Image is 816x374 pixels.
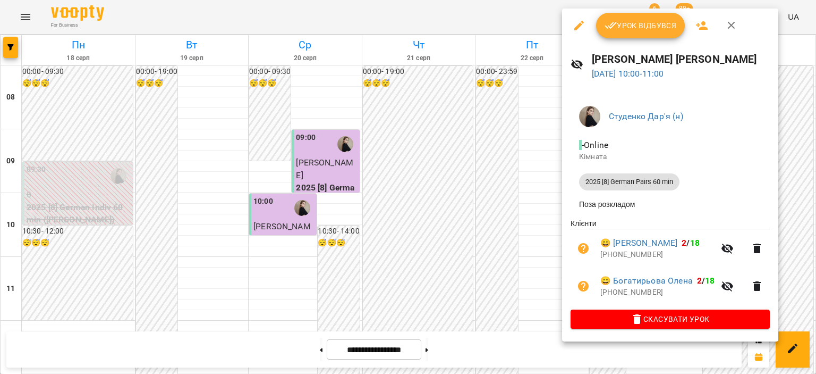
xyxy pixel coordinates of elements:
[579,177,679,187] span: 2025 [8] German Pairs 60 min
[571,195,770,214] li: Поза розкладом
[571,310,770,329] button: Скасувати Урок
[579,140,610,150] span: - Online
[571,236,596,261] button: Візит ще не сплачено. Додати оплату?
[596,13,685,38] button: Урок відбувся
[690,238,700,248] span: 18
[600,275,693,287] a: 😀 Богатирьова Олена
[579,106,600,127] img: 5e9a9518ec6e813dcf6359420b087dab.jpg
[592,51,770,68] h6: [PERSON_NAME] [PERSON_NAME]
[609,111,683,121] a: Студенко Дар'я (н)
[697,276,715,286] b: /
[600,250,715,260] p: [PHONE_NUMBER]
[697,276,702,286] span: 2
[605,19,677,32] span: Урок відбувся
[682,238,700,248] b: /
[705,276,715,286] span: 18
[600,237,677,250] a: 😀 [PERSON_NAME]
[571,273,596,299] button: Візит ще не сплачено. Додати оплату?
[579,313,761,326] span: Скасувати Урок
[579,152,761,162] p: Кімната
[592,69,664,79] a: [DATE] 10:00-11:00
[571,218,770,309] ul: Клієнти
[682,238,686,248] span: 2
[600,287,715,298] p: [PHONE_NUMBER]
